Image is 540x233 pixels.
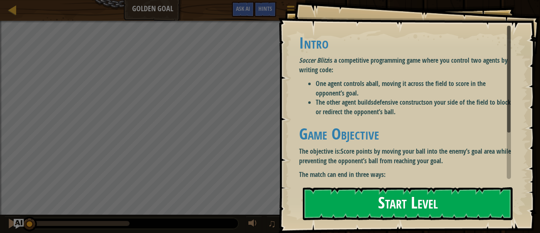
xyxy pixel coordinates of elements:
em: Soccer Blitz [299,56,328,65]
h1: Game Objective [299,125,511,142]
button: Ask AI [14,219,24,229]
button: ♫ [266,216,280,233]
strong: ball [369,79,378,88]
h1: Intro [299,34,511,52]
button: Ctrl + P: Pause [4,216,21,233]
button: Start Level [303,187,513,220]
li: One agent controls a , moving it across the field to score in the opponent’s goal. [316,79,511,98]
span: Hints [258,5,272,12]
p: The match can end in three ways: [299,170,511,179]
button: Adjust volume [245,216,262,233]
strong: defensive constructs [373,98,426,107]
span: ♫ [268,217,276,230]
button: Ask AI [232,2,254,17]
strong: Score points by moving your ball into the enemy’s goal area while preventing the opponent’s ball ... [299,147,511,165]
li: The other agent builds on your side of the field to block or redirect the opponent’s ball. [316,98,511,117]
span: Ask AI [236,5,250,12]
p: The objective is: [299,147,511,166]
p: is a competitive programming game where you control two agents by writing code: [299,56,511,75]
